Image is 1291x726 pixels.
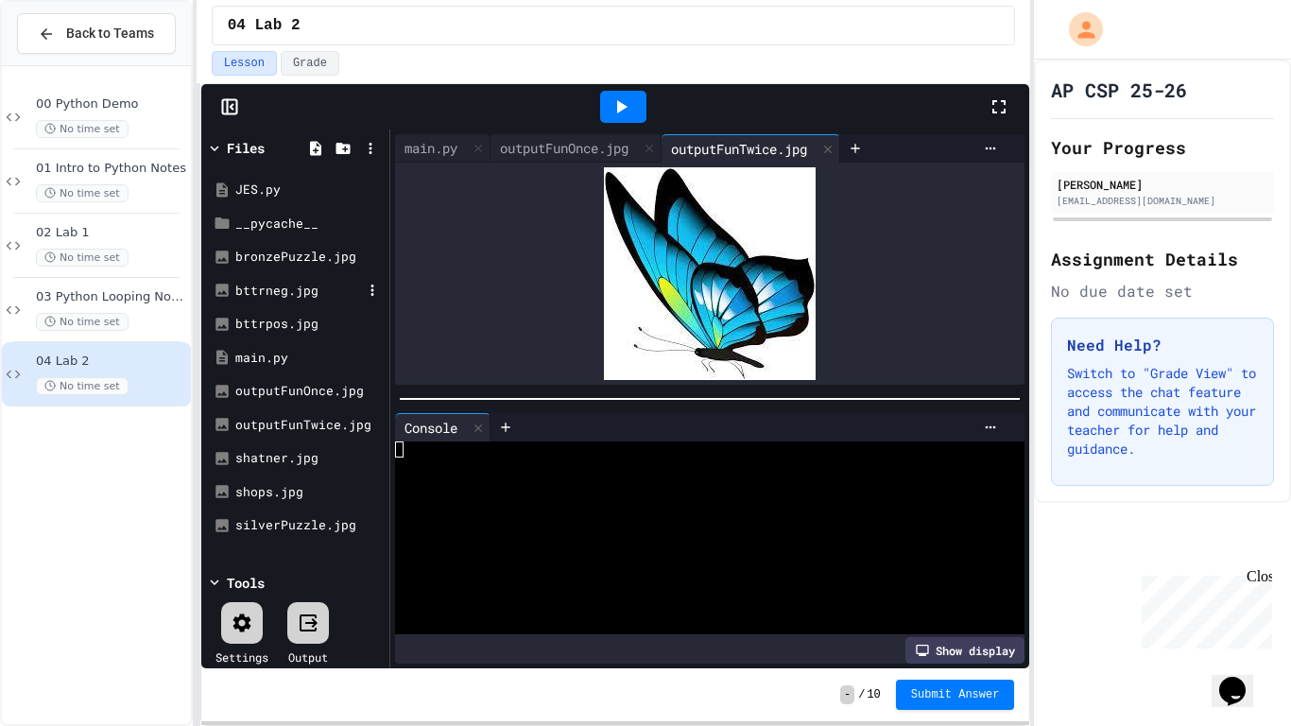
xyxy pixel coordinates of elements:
[1067,364,1258,458] p: Switch to "Grade View" to access the chat feature and communicate with your teacher for help and ...
[36,377,129,395] span: No time set
[36,161,187,177] span: 01 Intro to Python Notes
[235,248,383,267] div: bronzePuzzle.jpg
[281,51,339,76] button: Grade
[1051,246,1274,272] h2: Assignment Details
[1051,77,1187,103] h1: AP CSP 25-26
[66,24,154,43] span: Back to Teams
[36,313,129,331] span: No time set
[1051,134,1274,161] h2: Your Progress
[235,282,362,301] div: bttrneg.jpg
[395,134,491,163] div: main.py
[1057,194,1268,208] div: [EMAIL_ADDRESS][DOMAIN_NAME]
[235,315,383,334] div: bttrpos.jpg
[1051,280,1274,302] div: No due date set
[491,138,638,158] div: outputFunOnce.jpg
[662,134,840,163] div: outputFunTwice.jpg
[1057,176,1268,193] div: [PERSON_NAME]
[840,685,854,704] span: -
[215,648,268,665] div: Settings
[235,382,383,401] div: outputFunOnce.jpg
[235,181,383,199] div: JES.py
[604,167,816,380] img: 2Q==
[395,413,491,441] div: Console
[905,637,1024,664] div: Show display
[235,483,383,502] div: shops.jpg
[235,516,383,535] div: silverPuzzle.jpg
[36,249,129,267] span: No time set
[911,687,1000,702] span: Submit Answer
[1049,8,1108,51] div: My Account
[896,680,1015,710] button: Submit Answer
[36,96,187,112] span: 00 Python Demo
[867,687,880,702] span: 10
[235,416,383,435] div: outputFunTwice.jpg
[36,184,129,202] span: No time set
[235,215,383,233] div: __pycache__
[36,289,187,305] span: 03 Python Looping Notes
[395,138,467,158] div: main.py
[227,573,265,593] div: Tools
[288,648,328,665] div: Output
[235,349,383,368] div: main.py
[8,8,130,120] div: Chat with us now!Close
[227,138,265,158] div: Files
[36,354,187,370] span: 04 Lab 2
[1212,650,1272,707] iframe: chat widget
[235,449,383,468] div: shatner.jpg
[395,418,467,438] div: Console
[17,13,176,54] button: Back to Teams
[491,134,662,163] div: outputFunOnce.jpg
[1134,568,1272,648] iframe: chat widget
[662,139,817,159] div: outputFunTwice.jpg
[36,120,129,138] span: No time set
[212,51,277,76] button: Lesson
[858,687,865,702] span: /
[228,14,301,37] span: 04 Lab 2
[1067,334,1258,356] h3: Need Help?
[36,225,187,241] span: 02 Lab 1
